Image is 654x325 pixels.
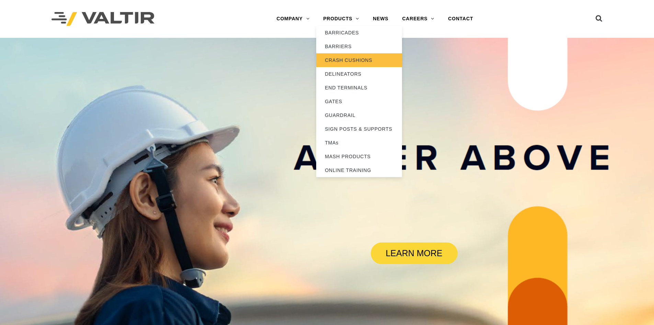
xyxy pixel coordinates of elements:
a: NEWS [366,12,395,26]
a: LEARN MORE [371,242,458,264]
img: Valtir [51,12,154,26]
a: MASH PRODUCTS [316,150,402,163]
a: CRASH CUSHIONS [316,53,402,67]
a: CAREERS [395,12,441,26]
a: PRODUCTS [316,12,366,26]
a: BARRIERS [316,40,402,53]
a: END TERMINALS [316,81,402,95]
a: GUARDRAIL [316,108,402,122]
a: CONTACT [441,12,480,26]
a: COMPANY [269,12,316,26]
a: DELINEATORS [316,67,402,81]
a: ONLINE TRAINING [316,163,402,177]
a: GATES [316,95,402,108]
a: TMAs [316,136,402,150]
a: BARRICADES [316,26,402,40]
a: SIGN POSTS & SUPPORTS [316,122,402,136]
